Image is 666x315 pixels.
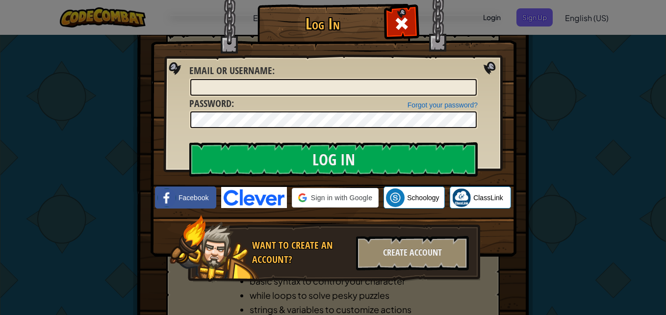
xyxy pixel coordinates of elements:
[179,193,208,203] span: Facebook
[408,101,478,109] a: Forgot your password?
[189,64,275,78] label: :
[189,142,478,177] input: Log In
[311,193,372,203] span: Sign in with Google
[407,193,439,203] span: Schoology
[221,187,287,208] img: clever-logo-blue.png
[252,238,350,266] div: Want to create an account?
[473,193,503,203] span: ClassLink
[157,188,176,207] img: facebook_small.png
[386,188,405,207] img: schoology.png
[356,236,469,270] div: Create Account
[189,97,234,111] label: :
[452,188,471,207] img: classlink-logo-small.png
[292,188,379,208] div: Sign in with Google
[260,15,385,32] h1: Log In
[189,97,231,110] span: Password
[189,64,272,77] span: Email or Username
